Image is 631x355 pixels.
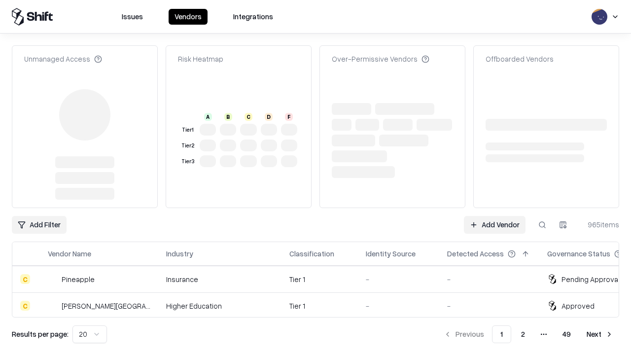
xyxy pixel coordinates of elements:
[561,274,620,284] div: Pending Approval
[332,54,429,64] div: Over-Permissive Vendors
[513,325,533,343] button: 2
[289,248,334,259] div: Classification
[180,157,196,166] div: Tier 3
[245,113,252,121] div: C
[224,113,232,121] div: B
[20,301,30,311] div: C
[289,274,350,284] div: Tier 1
[166,301,274,311] div: Higher Education
[166,248,193,259] div: Industry
[447,274,531,284] div: -
[447,301,531,311] div: -
[464,216,526,234] a: Add Vendor
[265,113,273,121] div: D
[204,113,212,121] div: A
[48,274,58,284] img: Pineapple
[48,301,58,311] img: Reichman University
[116,9,149,25] button: Issues
[12,329,69,339] p: Results per page:
[366,301,431,311] div: -
[62,274,95,284] div: Pineapple
[24,54,102,64] div: Unmanaged Access
[438,325,619,343] nav: pagination
[20,274,30,284] div: C
[180,142,196,150] div: Tier 2
[447,248,504,259] div: Detected Access
[12,216,67,234] button: Add Filter
[366,274,431,284] div: -
[180,126,196,134] div: Tier 1
[555,325,579,343] button: 49
[547,248,610,259] div: Governance Status
[166,274,274,284] div: Insurance
[227,9,279,25] button: Integrations
[581,325,619,343] button: Next
[561,301,595,311] div: Approved
[178,54,223,64] div: Risk Heatmap
[48,248,91,259] div: Vendor Name
[580,219,619,230] div: 965 items
[289,301,350,311] div: Tier 1
[62,301,150,311] div: [PERSON_NAME][GEOGRAPHIC_DATA]
[492,325,511,343] button: 1
[486,54,554,64] div: Offboarded Vendors
[285,113,293,121] div: F
[169,9,208,25] button: Vendors
[366,248,416,259] div: Identity Source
